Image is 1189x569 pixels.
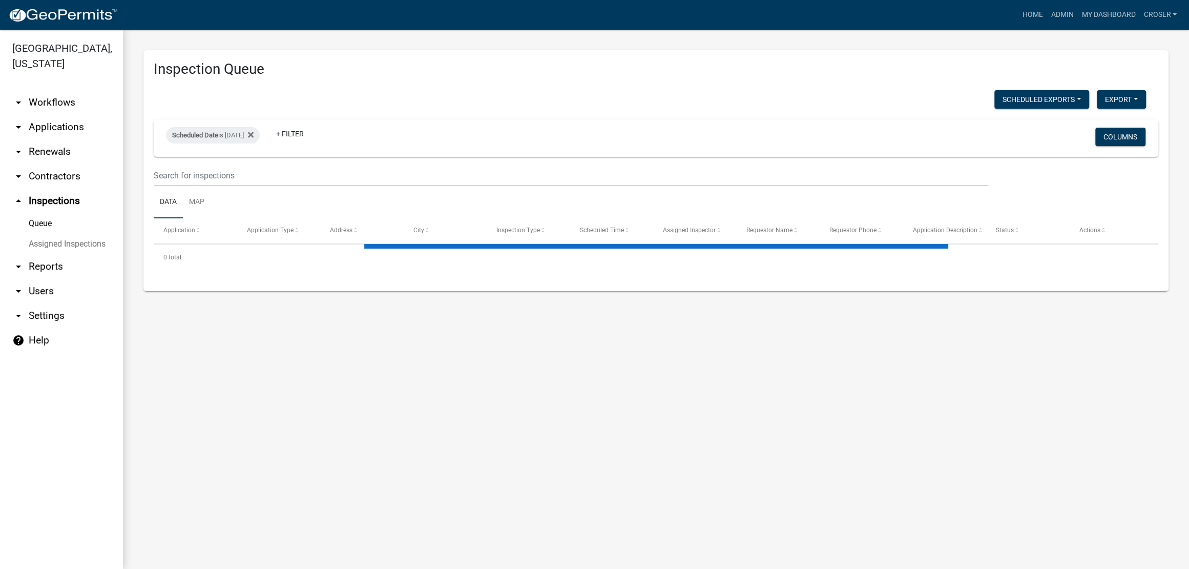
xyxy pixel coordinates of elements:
[172,131,218,139] span: Scheduled Date
[1070,218,1153,243] datatable-header-cell: Actions
[330,227,352,234] span: Address
[737,218,820,243] datatable-header-cell: Requestor Name
[829,227,877,234] span: Requestor Phone
[166,127,260,144] div: is [DATE]
[320,218,404,243] datatable-header-cell: Address
[746,227,792,234] span: Requestor Name
[12,121,25,133] i: arrow_drop_down
[1077,5,1139,25] a: My Dashboard
[1095,128,1145,146] button: Columns
[903,218,987,243] datatable-header-cell: Application Description
[163,227,195,234] span: Application
[12,285,25,297] i: arrow_drop_down
[237,218,321,243] datatable-header-cell: Application Type
[12,146,25,158] i: arrow_drop_down
[183,186,211,219] a: Map
[913,227,977,234] span: Application Description
[12,334,25,347] i: help
[154,245,1158,270] div: 0 total
[570,218,654,243] datatable-header-cell: Scheduled Time
[12,260,25,273] i: arrow_drop_down
[580,227,624,234] span: Scheduled Time
[986,218,1070,243] datatable-header-cell: Status
[994,90,1089,109] button: Scheduled Exports
[12,170,25,182] i: arrow_drop_down
[663,227,716,234] span: Assigned Inspector
[996,227,1014,234] span: Status
[1139,5,1181,25] a: croser
[487,218,570,243] datatable-header-cell: Inspection Type
[820,218,903,243] datatable-header-cell: Requestor Phone
[1047,5,1077,25] a: Admin
[496,227,540,234] span: Inspection Type
[12,195,25,207] i: arrow_drop_up
[12,310,25,322] i: arrow_drop_down
[154,165,988,186] input: Search for inspections
[247,227,294,234] span: Application Type
[413,227,424,234] span: City
[268,125,312,143] a: + Filter
[1079,227,1100,234] span: Actions
[1097,90,1146,109] button: Export
[404,218,487,243] datatable-header-cell: City
[154,186,183,219] a: Data
[154,218,237,243] datatable-header-cell: Application
[1018,5,1047,25] a: Home
[653,218,737,243] datatable-header-cell: Assigned Inspector
[12,96,25,109] i: arrow_drop_down
[154,60,1158,78] h3: Inspection Queue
